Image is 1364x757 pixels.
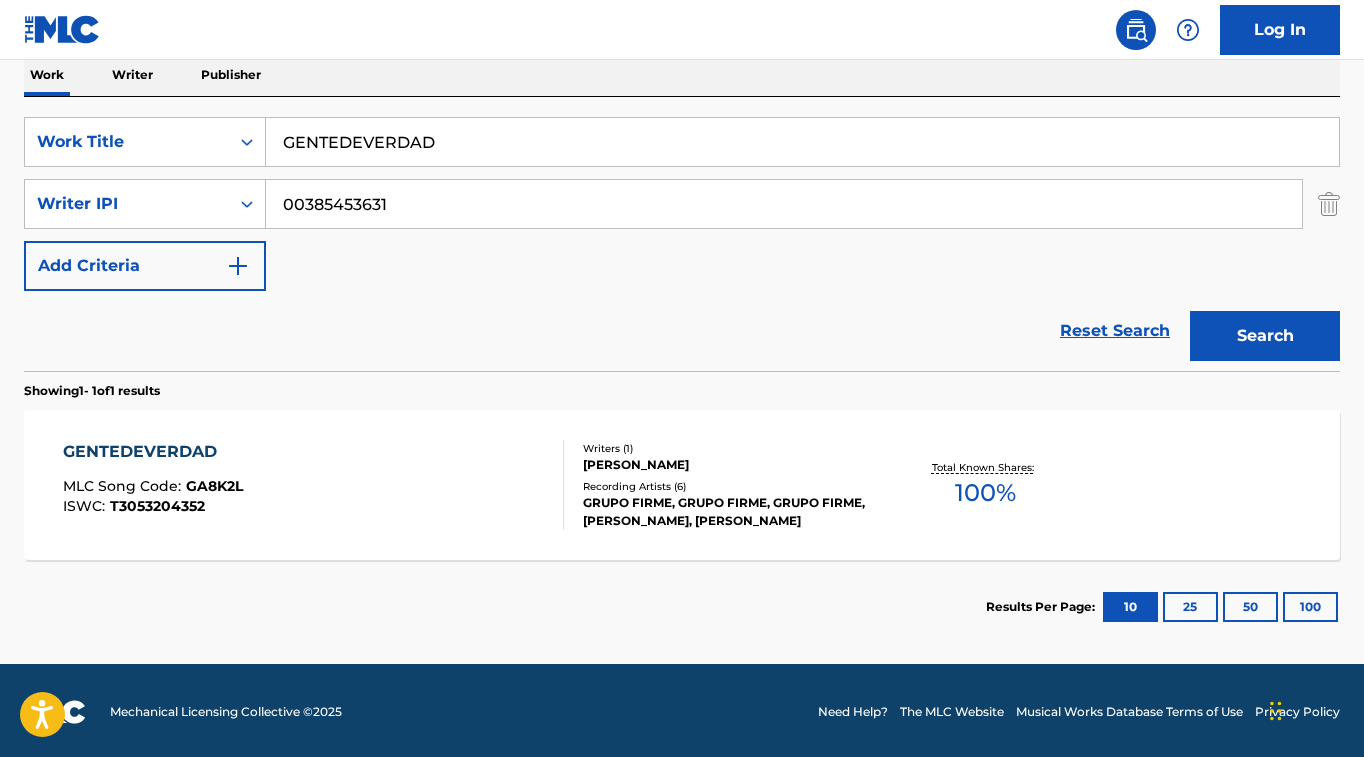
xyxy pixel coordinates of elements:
[1264,661,1364,757] iframe: Chat Widget
[110,703,342,721] span: Mechanical Licensing Collective © 2025
[1270,681,1282,741] div: Drag
[986,598,1100,616] p: Results Per Page:
[1318,179,1340,229] img: Delete Criterion
[24,54,70,96] p: Work
[1124,18,1148,42] img: search
[110,497,205,515] span: T3053204352
[24,15,101,44] img: MLC Logo
[24,117,1340,371] form: Search Form
[1050,309,1180,353] a: Reset Search
[226,254,250,278] img: 9d2ae6d4665cec9f34b9.svg
[932,460,1039,475] p: Total Known Shares:
[106,54,159,96] p: Writer
[583,441,877,456] div: Writers ( 1 )
[1168,10,1208,50] div: Help
[818,703,888,721] a: Need Help?
[900,703,1004,721] a: The MLC Website
[1176,18,1200,42] img: help
[1283,592,1338,622] button: 100
[1255,703,1340,721] a: Privacy Policy
[63,497,110,515] span: ISWC :
[955,475,1016,511] span: 100 %
[24,410,1340,560] a: GENTEDEVERDADMLC Song Code:GA8K2LISWC:T3053204352Writers (1)[PERSON_NAME]Recording Artists (6)GRU...
[24,241,266,291] button: Add Criteria
[37,192,217,216] div: Writer IPI
[37,130,217,154] div: Work Title
[186,477,243,495] span: GA8K2L
[583,479,877,494] div: Recording Artists ( 6 )
[583,494,877,530] div: GRUPO FIRME, GRUPO FIRME, GRUPO FIRME, [PERSON_NAME], [PERSON_NAME]
[63,440,243,464] div: GENTEDEVERDAD
[1223,592,1278,622] button: 50
[63,477,186,495] span: MLC Song Code :
[1163,592,1218,622] button: 25
[195,54,267,96] p: Publisher
[583,456,877,474] div: [PERSON_NAME]
[1116,10,1156,50] a: Public Search
[24,382,160,400] p: Showing 1 - 1 of 1 results
[1016,703,1243,721] a: Musical Works Database Terms of Use
[1220,5,1340,55] a: Log In
[1190,311,1340,361] button: Search
[1103,592,1158,622] button: 10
